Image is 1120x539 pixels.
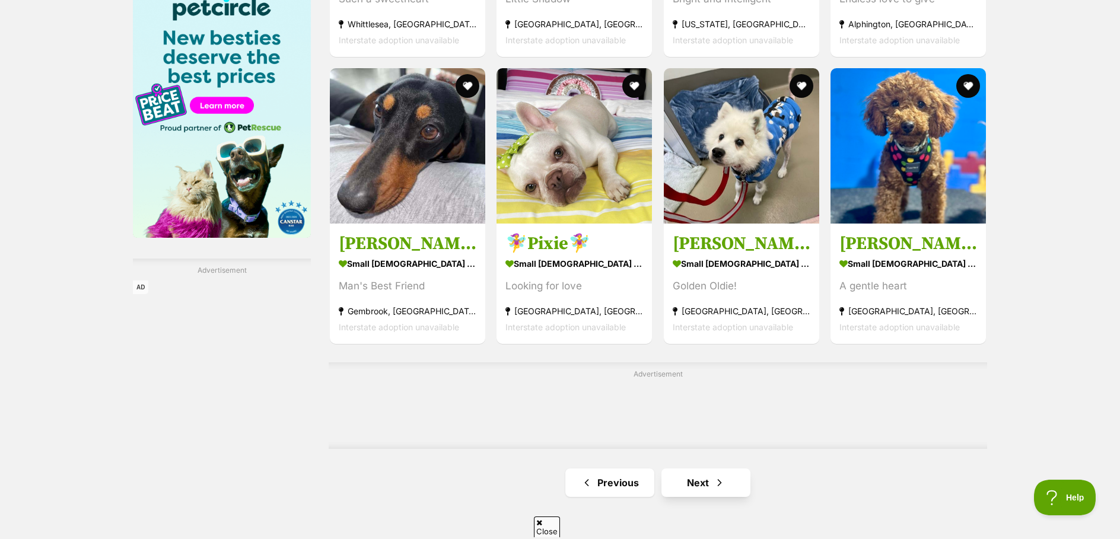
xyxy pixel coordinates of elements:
div: Looking for love [505,278,643,294]
span: Interstate adoption unavailable [839,321,960,331]
strong: small [DEMOGRAPHIC_DATA] Dog [839,254,977,272]
button: favourite [790,74,813,98]
strong: [GEOGRAPHIC_DATA], [GEOGRAPHIC_DATA] [505,302,643,318]
h3: [PERSON_NAME] [339,232,476,254]
strong: small [DEMOGRAPHIC_DATA] Dog [505,254,643,272]
div: Advertisement [329,362,987,449]
img: Frankie - Dachshund (Miniature Smooth Haired) Dog [330,68,485,224]
a: [PERSON_NAME] small [DEMOGRAPHIC_DATA] Dog A gentle heart [GEOGRAPHIC_DATA], [GEOGRAPHIC_DATA] In... [831,223,986,343]
a: Next page [661,468,750,497]
strong: [GEOGRAPHIC_DATA], [GEOGRAPHIC_DATA] [505,16,643,32]
button: favourite [623,74,647,98]
h3: [PERSON_NAME] [839,232,977,254]
button: favourite [956,74,980,98]
strong: Whittlesea, [GEOGRAPHIC_DATA] [339,16,476,32]
strong: Gembrook, [GEOGRAPHIC_DATA] [339,302,476,318]
span: Interstate adoption unavailable [339,35,459,45]
img: 🧚‍♀️Pixie🧚‍♀️ - French Bulldog [497,68,652,224]
strong: [US_STATE], [GEOGRAPHIC_DATA] [673,16,810,32]
span: Interstate adoption unavailable [673,35,793,45]
a: [PERSON_NAME] small [DEMOGRAPHIC_DATA] Dog Man's Best Friend Gembrook, [GEOGRAPHIC_DATA] Intersta... [330,223,485,343]
iframe: Help Scout Beacon - Open [1034,480,1096,515]
a: [PERSON_NAME] small [DEMOGRAPHIC_DATA] Dog Golden Oldie! [GEOGRAPHIC_DATA], [GEOGRAPHIC_DATA] Int... [664,223,819,343]
span: Interstate adoption unavailable [505,321,626,331]
span: Interstate adoption unavailable [673,321,793,331]
img: Pasha - Japanese Spitz Dog [664,68,819,224]
strong: small [DEMOGRAPHIC_DATA] Dog [673,254,810,272]
a: Previous page [565,468,654,497]
strong: [GEOGRAPHIC_DATA], [GEOGRAPHIC_DATA] [673,302,810,318]
strong: [GEOGRAPHIC_DATA], [GEOGRAPHIC_DATA] [839,302,977,318]
div: Golden Oldie! [673,278,810,294]
span: AD [133,280,148,294]
strong: small [DEMOGRAPHIC_DATA] Dog [339,254,476,272]
h3: [PERSON_NAME] [673,232,810,254]
div: A gentle heart [839,278,977,294]
h3: 🧚‍♀️Pixie🧚‍♀️ [505,232,643,254]
img: Rhett - Poodle (Toy) Dog [831,68,986,224]
span: Interstate adoption unavailable [339,321,459,331]
span: Close [534,516,560,537]
strong: Alphington, [GEOGRAPHIC_DATA] [839,16,977,32]
span: Interstate adoption unavailable [505,35,626,45]
a: 🧚‍♀️Pixie🧚‍♀️ small [DEMOGRAPHIC_DATA] Dog Looking for love [GEOGRAPHIC_DATA], [GEOGRAPHIC_DATA] ... [497,223,652,343]
nav: Pagination [329,468,987,497]
button: favourite [456,74,479,98]
span: Interstate adoption unavailable [839,35,960,45]
div: Man's Best Friend [339,278,476,294]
